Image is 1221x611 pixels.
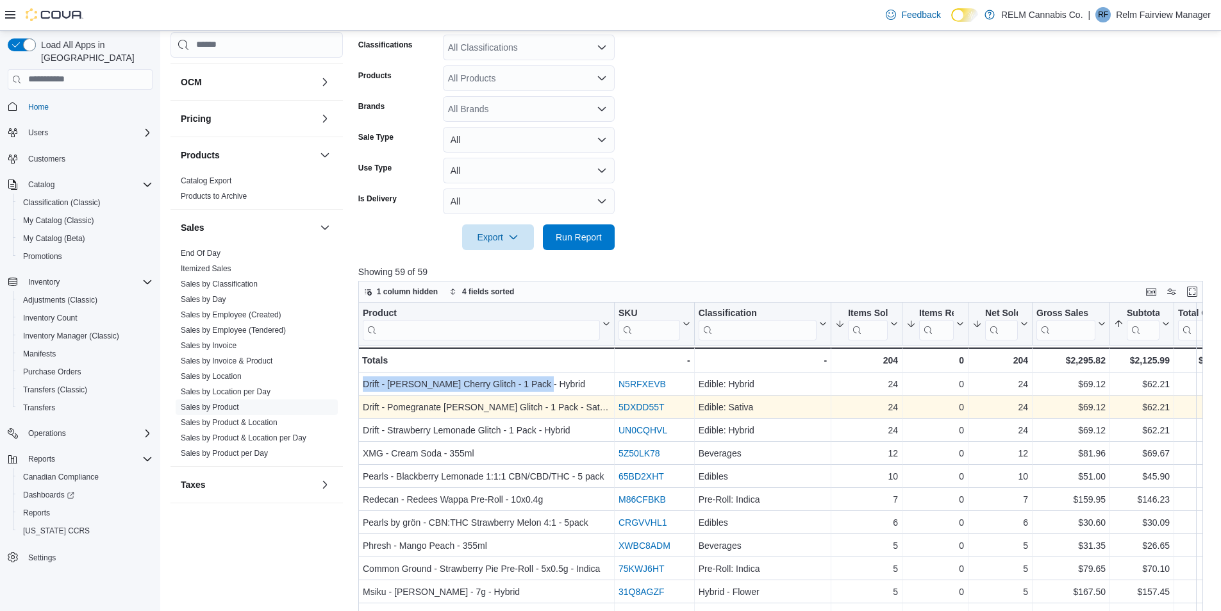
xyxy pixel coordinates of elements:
[1114,561,1170,576] div: $70.10
[363,307,600,319] div: Product
[619,353,690,368] div: -
[619,471,664,481] a: 65BD2XHT
[1088,7,1091,22] p: |
[181,448,268,458] span: Sales by Product per Day
[317,147,333,163] button: Products
[181,478,315,491] button: Taxes
[3,97,158,116] button: Home
[181,112,211,125] h3: Pricing
[18,213,153,228] span: My Catalog (Classic)
[363,538,610,553] div: Phresh - Mango Peach - 355ml
[18,231,153,246] span: My Catalog (Beta)
[28,428,66,439] span: Operations
[972,561,1028,576] div: 5
[1036,353,1106,368] div: $2,295.82
[181,310,281,320] span: Sales by Employee (Created)
[170,246,343,466] div: Sales
[13,212,158,230] button: My Catalog (Classic)
[23,99,153,115] span: Home
[181,371,242,381] span: Sales by Location
[985,307,1018,340] div: Net Sold
[444,284,519,299] button: 4 fields sorted
[619,307,680,319] div: SKU
[462,287,514,297] span: 4 fields sorted
[1114,353,1170,368] div: $2,125.99
[181,191,247,201] span: Products to Archive
[972,515,1028,530] div: 6
[358,265,1212,278] p: Showing 59 of 59
[848,307,888,340] div: Items Sold
[906,469,964,484] div: 0
[1036,561,1106,576] div: $79.65
[1114,446,1170,461] div: $69.67
[906,376,964,392] div: 0
[3,124,158,142] button: Users
[18,249,153,264] span: Promotions
[18,310,153,326] span: Inventory Count
[23,99,54,115] a: Home
[181,248,220,258] span: End Of Day
[881,2,945,28] a: Feedback
[13,504,158,522] button: Reports
[363,446,610,461] div: XMG - Cream Soda - 355ml
[835,307,898,340] button: Items Sold
[1114,515,1170,530] div: $30.09
[18,292,153,308] span: Adjustments (Classic)
[23,151,71,167] a: Customers
[23,125,53,140] button: Users
[18,328,153,344] span: Inventory Manager (Classic)
[23,233,85,244] span: My Catalog (Beta)
[699,561,827,576] div: Pre-Roll: Indica
[363,376,610,392] div: Drift - [PERSON_NAME] Cherry Glitch - 1 Pack - Hybrid
[18,328,124,344] a: Inventory Manager (Classic)
[363,307,600,340] div: Product
[13,309,158,327] button: Inventory Count
[906,307,964,340] button: Items Ref
[919,307,954,319] div: Items Ref
[835,561,898,576] div: 5
[3,149,158,168] button: Customers
[181,294,226,305] span: Sales by Day
[18,249,67,264] a: Promotions
[1184,284,1200,299] button: Enter fullscreen
[1116,7,1211,22] p: Relm Fairview Manager
[699,515,827,530] div: Edibles
[848,307,888,319] div: Items Sold
[181,76,315,88] button: OCM
[181,326,286,335] a: Sales by Employee (Tendered)
[906,584,964,599] div: 0
[317,74,333,90] button: OCM
[23,177,60,192] button: Catalog
[1036,446,1106,461] div: $81.96
[619,494,666,505] a: M86CFBKB
[181,433,306,442] a: Sales by Product & Location per Day
[181,112,315,125] button: Pricing
[28,154,65,164] span: Customers
[1036,515,1106,530] div: $30.60
[363,307,610,340] button: Product
[835,515,898,530] div: 6
[699,353,827,368] div: -
[181,264,231,274] span: Itemized Sales
[1143,284,1159,299] button: Keyboard shortcuts
[363,515,610,530] div: Pearls by grön - CBN:THC Strawberry Melon 4:1 - 5pack
[543,224,615,250] button: Run Report
[18,523,95,539] a: [US_STATE] CCRS
[619,448,660,458] a: 5Z50LK78
[1036,307,1095,340] div: Gross Sales
[181,387,270,396] a: Sales by Location per Day
[317,477,333,492] button: Taxes
[181,449,268,458] a: Sales by Product per Day
[1127,307,1159,340] div: Subtotal
[23,313,78,323] span: Inventory Count
[18,195,106,210] a: Classification (Classic)
[23,426,153,441] span: Operations
[23,331,119,341] span: Inventory Manager (Classic)
[18,382,153,398] span: Transfers (Classic)
[13,468,158,486] button: Canadian Compliance
[363,584,610,599] div: Msiku - [PERSON_NAME] - 7g - Hybrid
[181,325,286,335] span: Sales by Employee (Tendered)
[23,274,65,290] button: Inventory
[181,403,239,412] a: Sales by Product
[597,104,607,114] button: Open list of options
